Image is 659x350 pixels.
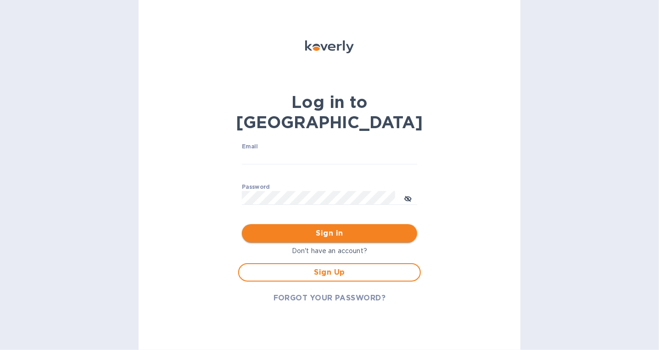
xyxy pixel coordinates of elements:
[242,224,417,243] button: Sign in
[236,92,423,132] b: Log in to [GEOGRAPHIC_DATA]
[266,289,393,307] button: FORGOT YOUR PASSWORD?
[249,228,410,239] span: Sign in
[238,263,421,282] button: Sign Up
[246,267,413,278] span: Sign Up
[399,189,417,207] button: toggle password visibility
[238,246,421,256] p: Don't have an account?
[274,293,386,304] span: FORGOT YOUR PASSWORD?
[242,144,258,150] label: Email
[242,185,270,190] label: Password
[305,40,354,53] img: Koverly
